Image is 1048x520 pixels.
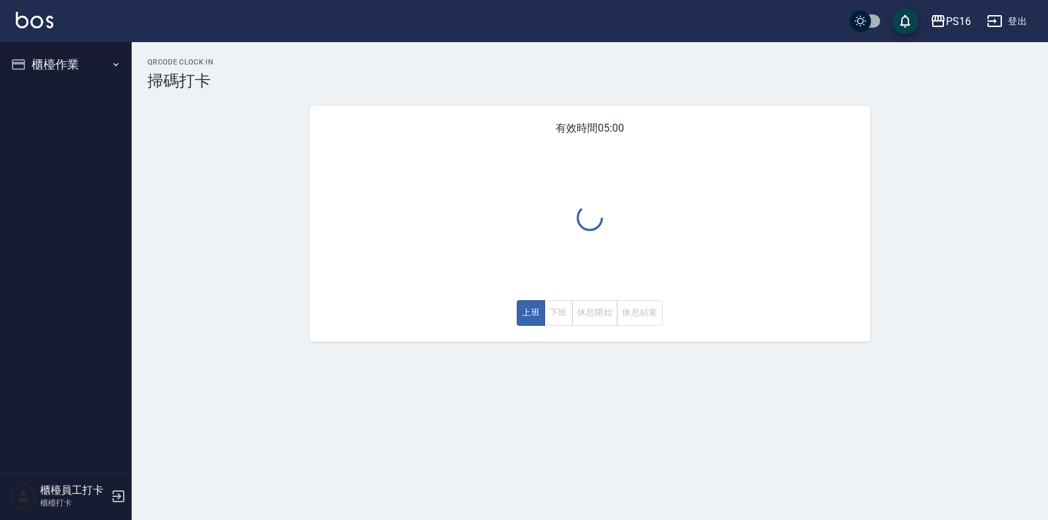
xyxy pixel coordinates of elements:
div: 有效時間 05:00 [309,106,870,342]
p: 櫃檯打卡 [40,497,107,509]
img: Logo [16,12,53,28]
h3: 掃碼打卡 [147,72,1032,90]
button: PS16 [925,8,976,35]
button: 登出 [982,9,1032,34]
img: Person [11,483,37,509]
h5: 櫃檯員工打卡 [40,484,107,497]
h2: QRcode Clock In [147,58,1032,66]
button: save [892,8,918,34]
button: 櫃檯作業 [5,47,126,82]
div: PS16 [946,13,971,30]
